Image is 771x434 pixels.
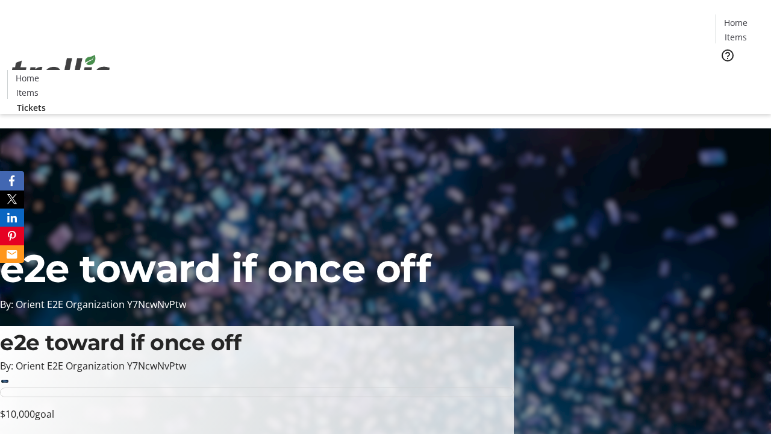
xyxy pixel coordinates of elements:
a: Items [716,31,755,43]
a: Items [8,86,46,99]
span: Home [724,16,748,29]
span: Tickets [725,70,754,83]
a: Home [8,72,46,84]
a: Tickets [716,70,764,83]
span: Tickets [17,101,46,114]
img: Orient E2E Organization Y7NcwNvPtw's Logo [7,42,114,102]
span: Home [16,72,39,84]
button: Help [716,43,740,68]
span: Items [16,86,39,99]
a: Home [716,16,755,29]
a: Tickets [7,101,55,114]
span: Items [725,31,747,43]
